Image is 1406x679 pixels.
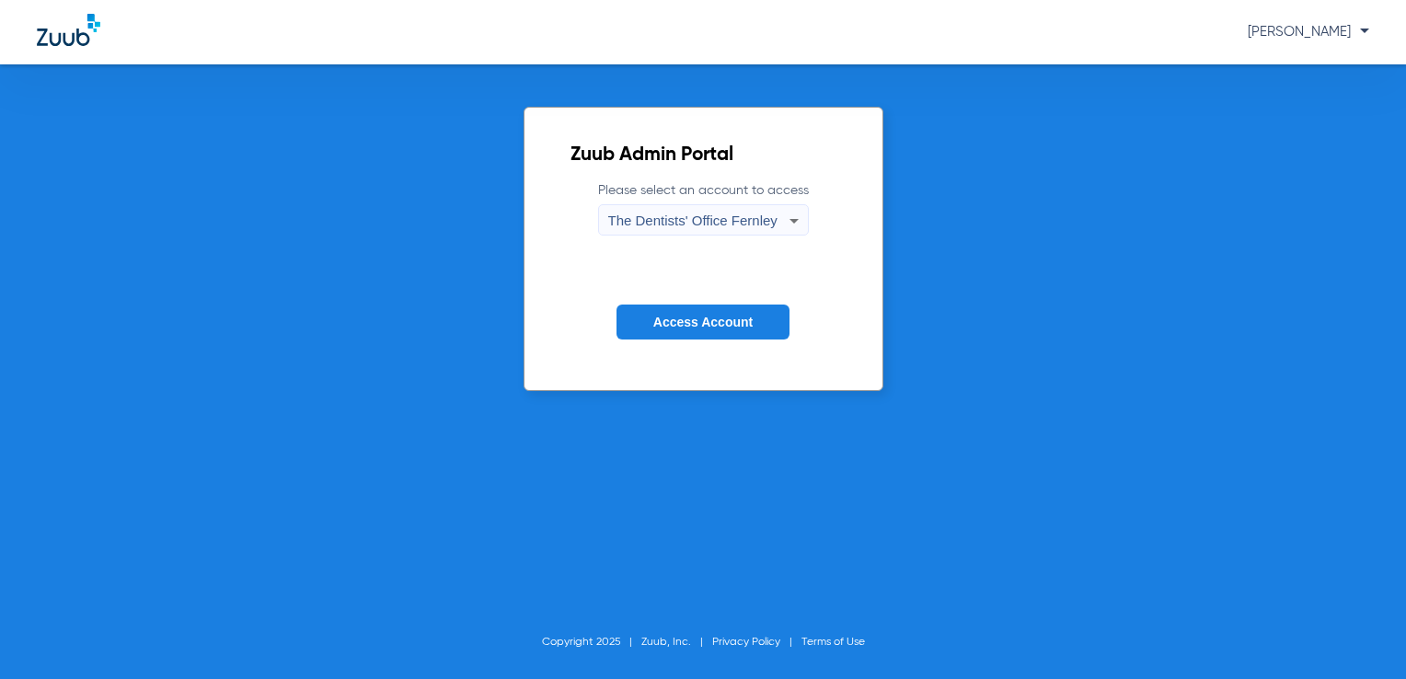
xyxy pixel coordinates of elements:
[712,637,780,648] a: Privacy Policy
[801,637,865,648] a: Terms of Use
[617,305,789,340] button: Access Account
[641,633,712,651] li: Zuub, Inc.
[37,14,100,46] img: Zuub Logo
[1248,25,1369,39] span: [PERSON_NAME]
[598,181,809,236] label: Please select an account to access
[542,633,641,651] li: Copyright 2025
[608,213,778,228] span: The Dentists' Office Fernley
[570,146,836,165] h2: Zuub Admin Portal
[653,315,753,329] span: Access Account
[1314,591,1406,679] iframe: Chat Widget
